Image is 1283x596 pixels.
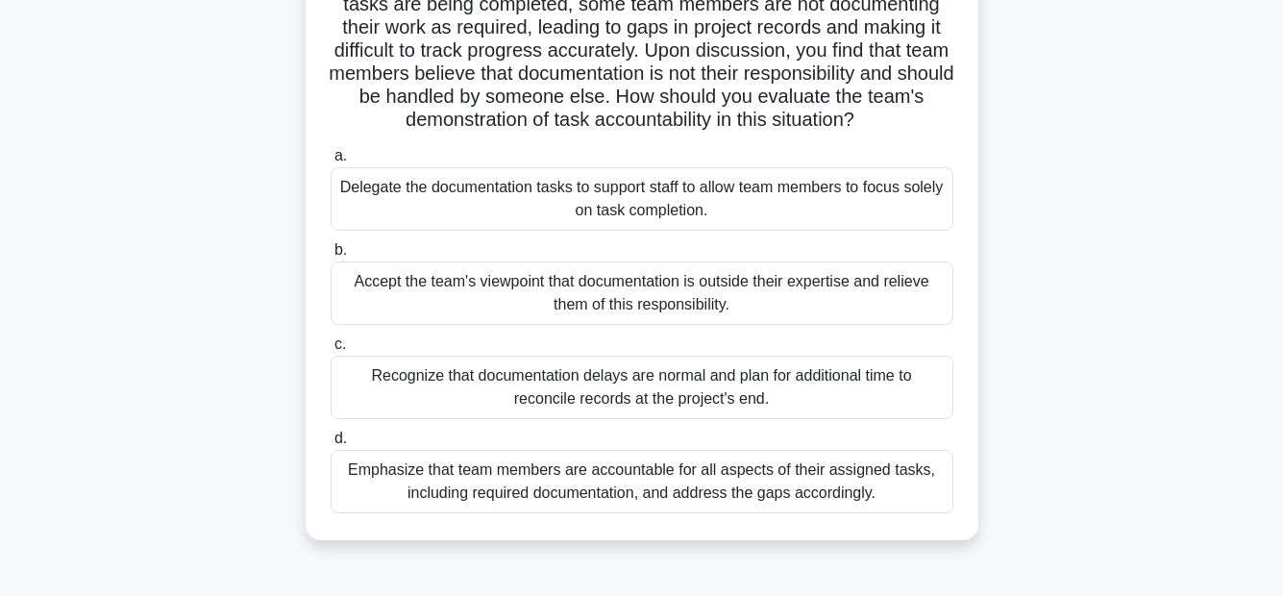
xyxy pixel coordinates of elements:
span: a. [334,147,347,163]
span: c. [334,335,346,352]
div: Delegate the documentation tasks to support staff to allow team members to focus solely on task c... [331,167,953,231]
div: Recognize that documentation delays are normal and plan for additional time to reconcile records ... [331,356,953,419]
div: Emphasize that team members are accountable for all aspects of their assigned tasks, including re... [331,450,953,513]
div: Accept the team's viewpoint that documentation is outside their expertise and relieve them of thi... [331,261,953,325]
span: d. [334,430,347,446]
span: b. [334,241,347,258]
